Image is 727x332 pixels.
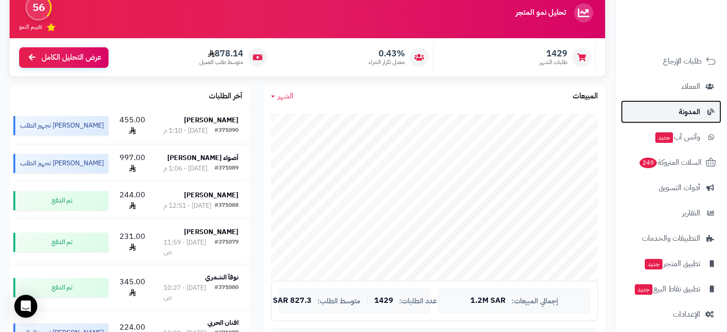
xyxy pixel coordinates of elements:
[112,145,152,182] td: 997.00
[634,282,700,296] span: تطبيق نقاط البيع
[209,92,242,101] h3: آخر الطلبات
[317,297,360,305] span: متوسط الطلب:
[679,105,700,118] span: المدونة
[621,50,721,73] a: طلبات الإرجاع
[470,297,506,305] span: 1.2M SAR
[621,303,721,326] a: الإعدادات
[621,252,721,275] a: تطبيق المتجرجديد
[633,31,647,42] span: 52
[673,308,700,321] span: الإعدادات
[13,191,109,210] div: تم الدفع
[19,47,109,68] a: عرض التحليل الكامل
[163,201,211,211] div: [DATE] - 12:51 م
[621,151,721,174] a: السلات المتروكة249
[516,9,566,17] h3: تحليل نمو المتجر
[215,201,239,211] div: #371088
[662,7,718,27] img: logo-2.png
[271,91,293,102] a: الشهر
[13,278,109,297] div: تم الدفع
[112,107,152,144] td: 455.00
[199,48,243,59] span: 878.14
[112,182,152,219] td: 244.00
[621,202,721,225] a: التقارير
[682,206,700,220] span: التقارير
[19,23,42,31] span: تقييم النمو
[635,284,652,295] span: جديد
[644,257,700,270] span: تطبيق المتجر
[215,238,239,257] div: #371079
[42,52,101,63] span: عرض التحليل الكامل
[621,227,721,250] a: التطبيقات والخدمات
[399,297,437,305] span: عدد الطلبات:
[659,181,700,194] span: أدوات التسويق
[14,295,37,318] div: Open Intercom Messenger
[13,154,109,173] div: [PERSON_NAME] تجهيز الطلب
[205,272,239,282] strong: نوفآ الشمري
[112,265,152,310] td: 345.00
[163,126,207,136] div: [DATE] - 1:10 م
[540,58,567,66] span: طلبات الشهر
[13,233,109,252] div: تم الدفع
[184,227,239,237] strong: [PERSON_NAME]
[163,283,214,302] div: [DATE] - 10:27 ص
[273,297,312,305] span: 827.3 SAR
[621,278,721,300] a: تطبيق نقاط البيعجديد
[642,232,700,245] span: التطبيقات والخدمات
[639,157,657,169] span: 249
[645,259,662,269] span: جديد
[184,115,239,125] strong: [PERSON_NAME]
[278,90,293,102] span: الشهر
[163,164,207,173] div: [DATE] - 1:06 م
[655,132,673,143] span: جديد
[215,283,239,302] div: #371080
[215,126,239,136] div: #371090
[621,75,721,98] a: العملاء
[163,238,214,257] div: [DATE] - 11:59 ص
[374,297,393,305] span: 1429
[663,54,702,68] span: طلبات الإرجاع
[366,297,369,304] span: |
[369,48,405,59] span: 0.43%
[215,164,239,173] div: #371089
[540,48,567,59] span: 1429
[511,297,558,305] span: إجمالي المبيعات:
[207,318,239,328] strong: افنان الحربي
[639,156,702,169] span: السلات المتروكة
[112,220,152,265] td: 231.00
[184,190,239,200] strong: [PERSON_NAME]
[654,130,700,144] span: وآتس آب
[573,92,598,101] h3: المبيعات
[369,58,405,66] span: معدل تكرار الشراء
[621,126,721,149] a: وآتس آبجديد
[682,80,700,93] span: العملاء
[199,58,243,66] span: متوسط طلب العميل
[621,176,721,199] a: أدوات التسويق
[621,100,721,123] a: المدونة
[13,116,109,135] div: [PERSON_NAME] تجهيز الطلب
[167,153,239,163] strong: أضواء [PERSON_NAME]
